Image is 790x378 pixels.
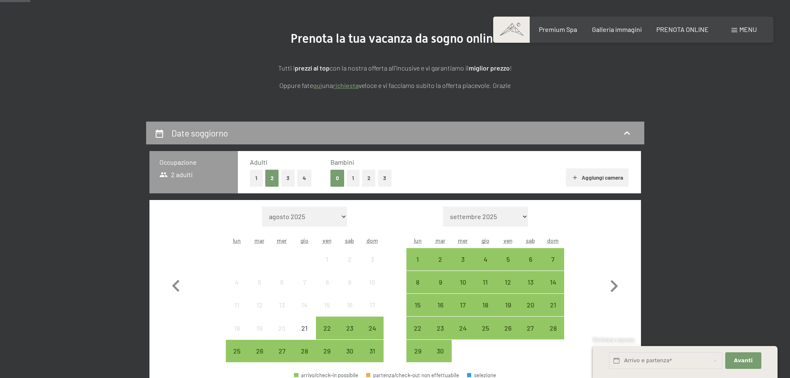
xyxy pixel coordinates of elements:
[539,25,577,33] a: Premium Spa
[265,170,279,187] button: 2
[293,340,316,362] div: arrivo/check-in possibile
[543,302,563,322] div: 21
[407,256,428,277] div: 1
[333,81,359,89] a: richiesta
[316,340,338,362] div: Fri Aug 29 2025
[338,317,361,339] div: arrivo/check-in possibile
[317,279,338,300] div: 8
[378,170,392,187] button: 3
[430,348,451,368] div: 30
[338,340,361,362] div: Sat Aug 30 2025
[475,302,496,322] div: 18
[293,271,316,293] div: Thu Aug 07 2025
[271,302,292,322] div: 13
[602,207,626,363] button: Mese successivo
[452,317,474,339] div: Wed Sep 24 2025
[504,237,513,244] abbr: venerdì
[475,325,496,346] div: 25
[254,237,264,244] abbr: martedì
[739,25,757,33] span: Menu
[542,271,564,293] div: Sun Sep 14 2025
[429,248,452,271] div: Tue Sep 02 2025
[339,256,360,277] div: 2
[542,248,564,271] div: arrivo/check-in possibile
[497,317,519,339] div: arrivo/check-in possibile
[338,340,361,362] div: arrivo/check-in possibile
[338,248,361,271] div: Sat Aug 02 2025
[520,256,541,277] div: 6
[338,271,361,293] div: arrivo/check-in non effettuabile
[497,294,519,316] div: Fri Sep 19 2025
[406,248,429,271] div: arrivo/check-in possibile
[414,237,422,244] abbr: lunedì
[367,237,378,244] abbr: domenica
[338,294,361,316] div: Sat Aug 16 2025
[429,271,452,293] div: arrivo/check-in possibile
[249,325,270,346] div: 19
[313,81,322,89] a: quì
[316,248,338,271] div: arrivo/check-in non effettuabile
[227,348,247,368] div: 25
[249,302,270,322] div: 12
[330,170,344,187] button: 0
[543,279,563,300] div: 14
[227,302,247,322] div: 11
[452,271,474,293] div: Wed Sep 10 2025
[452,325,473,346] div: 24
[361,294,383,316] div: Sun Aug 17 2025
[271,294,293,316] div: arrivo/check-in non effettuabile
[452,294,474,316] div: arrivo/check-in possibile
[248,340,271,362] div: Tue Aug 26 2025
[248,317,271,339] div: arrivo/check-in non effettuabile
[406,294,429,316] div: Mon Sep 15 2025
[407,325,428,346] div: 22
[271,348,292,368] div: 27
[339,302,360,322] div: 16
[519,271,542,293] div: Sat Sep 13 2025
[293,340,316,362] div: Thu Aug 28 2025
[520,325,541,346] div: 27
[656,25,709,33] a: PRENOTA ONLINE
[429,340,452,362] div: Tue Sep 30 2025
[226,340,248,362] div: Mon Aug 25 2025
[295,64,330,72] strong: prezzi al top
[293,271,316,293] div: arrivo/check-in non effettuabile
[592,25,642,33] a: Galleria immagini
[317,325,338,346] div: 22
[339,279,360,300] div: 9
[429,248,452,271] div: arrivo/check-in possibile
[271,279,292,300] div: 6
[497,248,519,271] div: arrivo/check-in possibile
[361,317,383,339] div: arrivo/check-in possibile
[406,248,429,271] div: Mon Sep 01 2025
[248,271,271,293] div: arrivo/check-in non effettuabile
[294,302,315,322] div: 14
[338,248,361,271] div: arrivo/check-in non effettuabile
[474,317,497,339] div: arrivo/check-in possibile
[227,325,247,346] div: 18
[250,170,263,187] button: 1
[226,294,248,316] div: Mon Aug 11 2025
[519,248,542,271] div: arrivo/check-in possibile
[338,317,361,339] div: Sat Aug 23 2025
[497,302,518,322] div: 19
[338,271,361,293] div: Sat Aug 09 2025
[452,248,474,271] div: arrivo/check-in possibile
[317,302,338,322] div: 15
[407,348,428,368] div: 29
[430,256,451,277] div: 2
[474,248,497,271] div: arrivo/check-in possibile
[226,340,248,362] div: arrivo/check-in possibile
[474,294,497,316] div: arrivo/check-in possibile
[542,317,564,339] div: arrivo/check-in possibile
[227,279,247,300] div: 4
[519,294,542,316] div: arrivo/check-in possibile
[271,317,293,339] div: arrivo/check-in non effettuabile
[725,352,761,369] button: Avanti
[497,256,518,277] div: 5
[542,294,564,316] div: Sun Sep 21 2025
[345,237,354,244] abbr: sabato
[366,373,459,378] div: partenza/check-out non effettuabile
[233,237,241,244] abbr: lunedì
